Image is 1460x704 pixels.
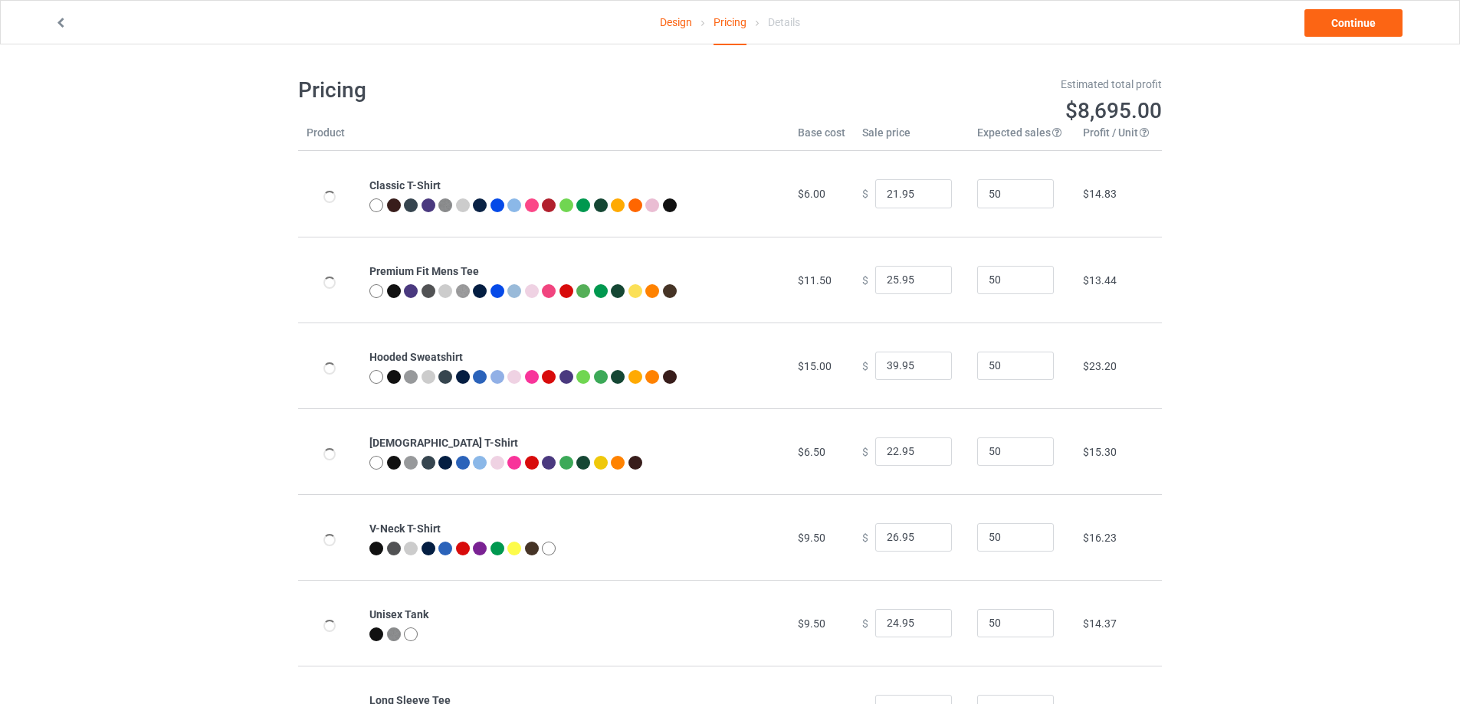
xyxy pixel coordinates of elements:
span: $9.50 [798,617,825,630]
a: Continue [1304,9,1403,37]
img: heather_texture.png [387,627,401,641]
span: $14.83 [1083,188,1117,200]
img: heather_texture.png [438,198,452,212]
th: Base cost [789,125,854,151]
b: Unisex Tank [369,608,428,621]
div: Pricing [714,1,746,45]
th: Profit / Unit [1074,125,1162,151]
h1: Pricing [298,77,720,104]
span: $14.37 [1083,617,1117,630]
span: $15.00 [798,360,832,372]
img: heather_texture.png [456,284,470,298]
th: Sale price [854,125,969,151]
span: $8,695.00 [1065,98,1162,123]
b: Hooded Sweatshirt [369,351,463,363]
span: $9.50 [798,532,825,544]
b: Premium Fit Mens Tee [369,265,479,277]
b: [DEMOGRAPHIC_DATA] T-Shirt [369,437,518,449]
span: $6.00 [798,188,825,200]
span: $6.50 [798,446,825,458]
b: Classic T-Shirt [369,179,441,192]
span: $ [862,445,868,457]
div: Estimated total profit [741,77,1163,92]
span: $ [862,273,868,286]
div: Details [768,1,800,44]
span: $13.44 [1083,274,1117,287]
span: $11.50 [798,274,832,287]
th: Expected sales [969,125,1074,151]
span: $ [862,617,868,629]
b: V-Neck T-Shirt [369,522,441,535]
span: $23.20 [1083,360,1117,372]
th: Product [298,125,361,151]
a: Design [660,1,692,44]
span: $ [862,531,868,543]
span: $ [862,359,868,372]
span: $ [862,188,868,200]
span: $16.23 [1083,532,1117,544]
span: $15.30 [1083,446,1117,458]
